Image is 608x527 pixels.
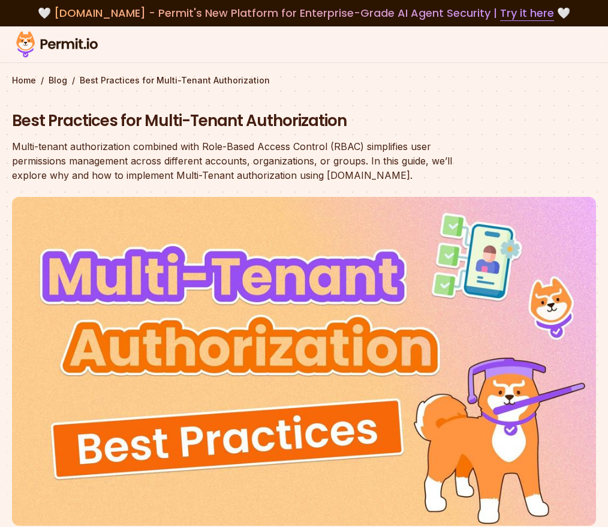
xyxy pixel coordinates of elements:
a: Home [12,74,36,86]
img: Best Practices for Multi-Tenant Authorization [12,197,596,526]
span: [DOMAIN_NAME] - Permit's New Platform for Enterprise-Grade AI Agent Security | [54,5,554,20]
a: Try it here [500,5,554,21]
div: 🤍 🤍 [12,5,596,22]
div: Multi-tenant authorization combined with Role-Based Access Control (RBAC) simplifies user permiss... [12,139,472,182]
a: Blog [49,74,67,86]
div: / / [12,74,596,86]
h1: Best Practices for Multi-Tenant Authorization [12,110,472,132]
img: Permit logo [12,29,102,60]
